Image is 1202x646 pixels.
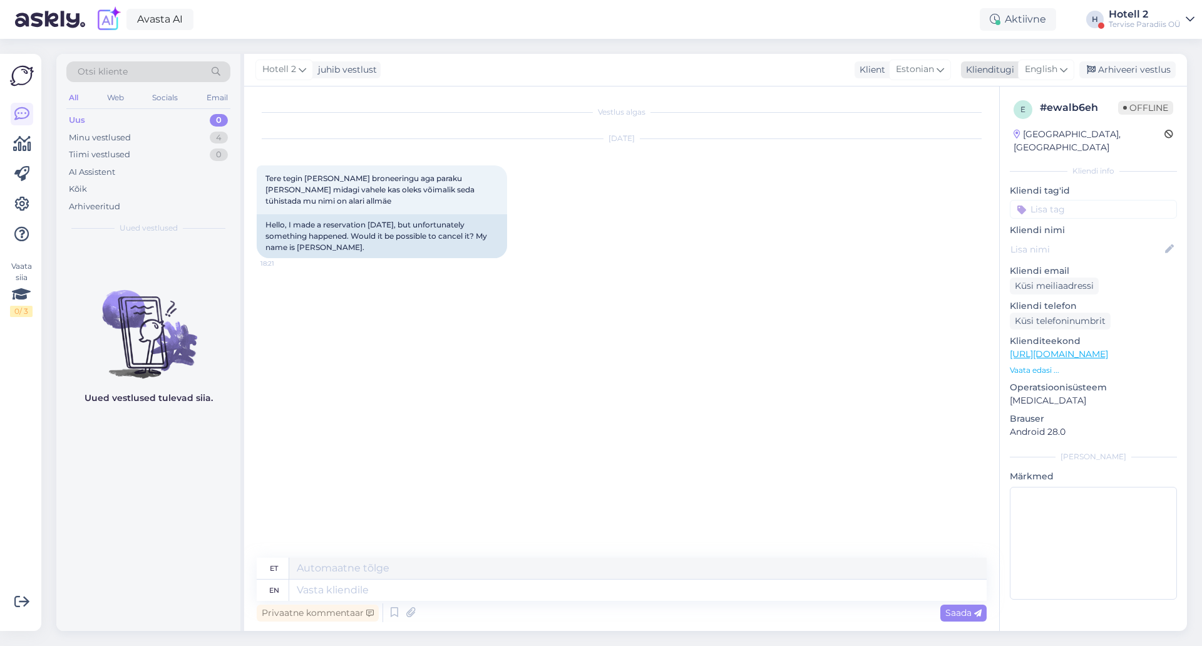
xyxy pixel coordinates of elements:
[1010,451,1177,462] div: [PERSON_NAME]
[1010,165,1177,177] div: Kliendi info
[1010,200,1177,219] input: Lisa tag
[1020,105,1025,114] span: e
[1109,9,1181,19] div: Hotell 2
[1118,101,1173,115] span: Offline
[69,148,130,161] div: Tiimi vestlused
[1010,394,1177,407] p: [MEDICAL_DATA]
[257,214,507,258] div: Hello, I made a reservation [DATE], but unfortunately something happened. Would it be possible to...
[69,183,87,195] div: Kõik
[56,268,240,380] img: No chats
[1079,61,1176,78] div: Arhiveeri vestlus
[855,63,885,76] div: Klient
[10,306,33,317] div: 0 / 3
[66,90,81,106] div: All
[1010,425,1177,439] p: Android 28.0
[1010,313,1111,330] div: Küsi telefoninumbrit
[257,605,379,622] div: Privaatne kommentaar
[313,63,377,76] div: juhib vestlust
[1010,264,1177,278] p: Kliendi email
[1025,63,1057,76] span: English
[262,63,296,76] span: Hotell 2
[1086,11,1104,28] div: H
[265,174,476,206] span: Tere tegin [PERSON_NAME] broneeringu aga paraku [PERSON_NAME] midagi vahele kas oleks võimalik se...
[69,201,120,213] div: Arhiveeritud
[1109,9,1194,29] a: Hotell 2Tervise Paradiis OÜ
[961,63,1014,76] div: Klienditugi
[1040,100,1118,115] div: # ewalb6eh
[69,132,131,144] div: Minu vestlused
[1010,300,1177,313] p: Kliendi telefon
[105,90,126,106] div: Web
[204,90,230,106] div: Email
[945,607,982,618] span: Saada
[78,65,128,78] span: Otsi kliente
[1010,381,1177,394] p: Operatsioonisüsteem
[150,90,180,106] div: Socials
[210,148,228,161] div: 0
[257,133,987,144] div: [DATE]
[1010,335,1177,348] p: Klienditeekond
[1010,365,1177,376] p: Vaata edasi ...
[210,114,228,127] div: 0
[126,9,193,30] a: Avasta AI
[69,166,115,179] div: AI Assistent
[1010,348,1108,360] a: [URL][DOMAIN_NAME]
[980,8,1056,31] div: Aktiivne
[69,114,85,127] div: Uus
[1010,184,1177,197] p: Kliendi tag'id
[1010,278,1099,294] div: Küsi meiliaadressi
[1010,224,1177,237] p: Kliendi nimi
[1010,470,1177,483] p: Märkmed
[10,64,34,88] img: Askly Logo
[257,107,987,118] div: Vestlus algas
[210,132,228,144] div: 4
[120,222,178,234] span: Uued vestlused
[1014,128,1164,154] div: [GEOGRAPHIC_DATA], [GEOGRAPHIC_DATA]
[1010,412,1177,425] p: Brauser
[95,6,121,33] img: explore-ai
[260,259,307,268] span: 18:21
[1109,19,1181,29] div: Tervise Paradiis OÜ
[896,63,934,76] span: Estonian
[1010,242,1163,256] input: Lisa nimi
[85,392,213,405] p: Uued vestlused tulevad siia.
[269,580,279,601] div: en
[10,261,33,317] div: Vaata siia
[270,558,278,579] div: et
